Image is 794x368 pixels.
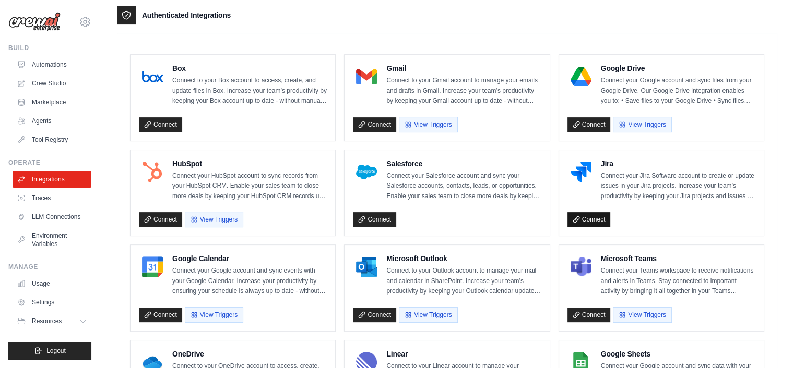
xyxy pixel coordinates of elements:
[601,171,755,202] p: Connect your Jira Software account to create or update issues in your Jira projects. Increase you...
[399,117,457,132] button: View Triggers
[13,190,91,206] a: Traces
[386,158,541,169] h4: Salesforce
[356,162,377,182] img: Salesforce Logo
[386,171,541,202] p: Connect your Salesforce account and sync your Salesforce accounts, contacts, leads, or opportunit...
[567,117,611,132] a: Connect
[8,12,61,32] img: Logo
[353,117,396,132] a: Connect
[172,158,327,169] h4: HubSpot
[613,117,671,132] button: View Triggers
[356,256,377,277] img: Microsoft Outlook Logo
[13,275,91,292] a: Usage
[353,308,396,322] a: Connect
[601,266,755,297] p: Connect your Teams workspace to receive notifications and alerts in Teams. Stay connected to impo...
[571,162,591,182] img: Jira Logo
[13,113,91,129] a: Agents
[601,63,755,73] h4: Google Drive
[571,256,591,277] img: Microsoft Teams Logo
[13,131,91,148] a: Tool Registry
[185,212,243,227] button: View Triggers
[13,171,91,188] a: Integrations
[8,158,91,167] div: Operate
[386,266,541,297] p: Connect to your Outlook account to manage your mail and calendar in SharePoint. Increase your tea...
[13,294,91,311] a: Settings
[386,63,541,73] h4: Gmail
[613,307,671,323] button: View Triggers
[142,10,231,20] h3: Authenticated Integrations
[601,253,755,264] h4: Microsoft Teams
[32,317,62,325] span: Resources
[571,66,591,87] img: Google Drive Logo
[172,76,327,106] p: Connect to your Box account to access, create, and update files in Box. Increase your team’s prod...
[172,63,327,73] h4: Box
[386,76,541,106] p: Connect to your Gmail account to manage your emails and drafts in Gmail. Increase your team’s pro...
[139,117,182,132] a: Connect
[13,75,91,92] a: Crew Studio
[172,349,327,359] h4: OneDrive
[142,162,163,182] img: HubSpot Logo
[142,256,163,277] img: Google Calendar Logo
[13,313,91,329] button: Resources
[356,66,377,87] img: Gmail Logo
[353,212,396,227] a: Connect
[172,266,327,297] p: Connect your Google account and sync events with your Google Calendar. Increase your productivity...
[8,342,91,360] button: Logout
[172,171,327,202] p: Connect your HubSpot account to sync records from your HubSpot CRM. Enable your sales team to clo...
[399,307,457,323] button: View Triggers
[185,307,243,323] button: View Triggers
[601,76,755,106] p: Connect your Google account and sync files from your Google Drive. Our Google Drive integration e...
[46,347,66,355] span: Logout
[8,263,91,271] div: Manage
[601,158,755,169] h4: Jira
[13,94,91,111] a: Marketplace
[142,66,163,87] img: Box Logo
[139,308,182,322] a: Connect
[13,56,91,73] a: Automations
[13,227,91,252] a: Environment Variables
[172,253,327,264] h4: Google Calendar
[567,212,611,227] a: Connect
[139,212,182,227] a: Connect
[386,349,541,359] h4: Linear
[386,253,541,264] h4: Microsoft Outlook
[8,44,91,52] div: Build
[567,308,611,322] a: Connect
[601,349,755,359] h4: Google Sheets
[13,208,91,225] a: LLM Connections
